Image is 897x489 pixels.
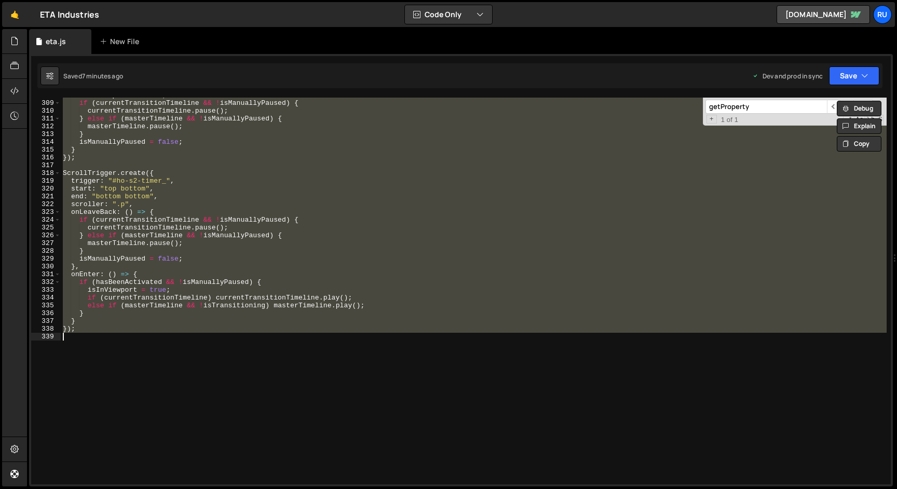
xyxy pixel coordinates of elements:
div: New File [100,36,143,47]
div: 338 [31,325,61,333]
div: 333 [31,286,61,294]
button: Save [829,66,879,85]
div: 324 [31,216,61,224]
div: 321 [31,193,61,200]
div: 323 [31,208,61,216]
input: Search for [705,100,827,114]
a: 🤙 [2,2,28,27]
button: Copy [837,136,881,152]
button: Code Only [405,5,492,24]
div: 316 [31,154,61,161]
span: ​ [827,100,840,114]
div: 328 [31,247,61,255]
div: ETA Industries [40,8,99,21]
div: Saved [63,72,123,80]
div: 327 [31,239,61,247]
div: 322 [31,200,61,208]
div: 336 [31,309,61,317]
div: 339 [31,333,61,341]
div: 312 [31,123,61,130]
div: 314 [31,138,61,146]
div: 337 [31,317,61,325]
div: 309 [31,99,61,107]
div: 320 [31,185,61,193]
div: 334 [31,294,61,302]
div: 317 [31,161,61,169]
div: 329 [31,255,61,263]
div: 331 [31,270,61,278]
a: [DOMAIN_NAME] [777,5,870,24]
div: Dev and prod in sync [752,72,823,80]
div: 310 [31,107,61,115]
div: 335 [31,302,61,309]
div: 332 [31,278,61,286]
div: eta.js [46,36,66,47]
button: Debug [837,101,881,116]
div: 311 [31,115,61,123]
div: 330 [31,263,61,270]
div: 313 [31,130,61,138]
div: 315 [31,146,61,154]
div: 318 [31,169,61,177]
a: Ru [873,5,892,24]
div: 325 [31,224,61,232]
span: 1 of 1 [717,116,743,124]
button: Explain [837,118,881,134]
span: Toggle Replace mode [706,115,717,124]
div: 326 [31,232,61,239]
div: 7 minutes ago [82,72,123,80]
div: 319 [31,177,61,185]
